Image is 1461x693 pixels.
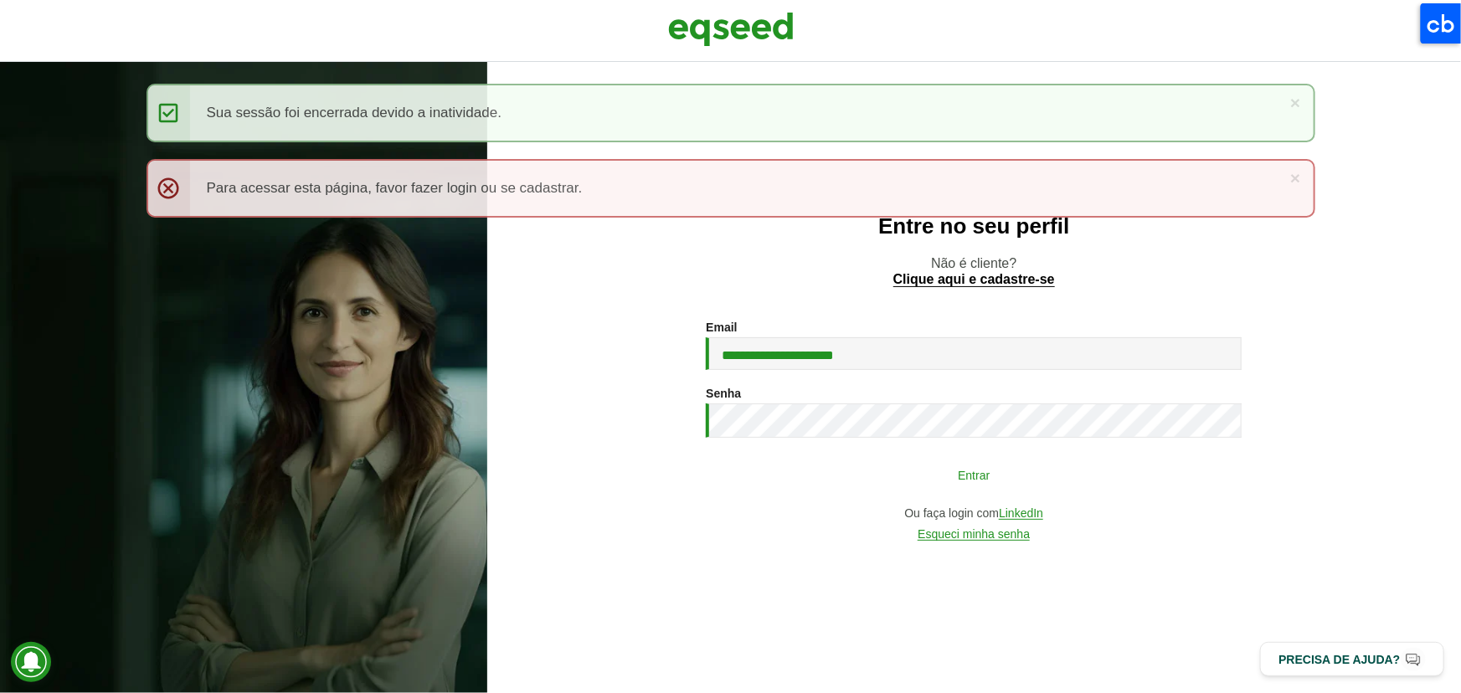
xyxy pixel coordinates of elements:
[1290,94,1300,111] a: ×
[706,388,741,399] label: Senha
[147,84,1315,142] div: Sua sessão foi encerrada devido a inatividade.
[521,214,1428,239] h2: Entre no seu perfil
[1290,169,1300,187] a: ×
[147,159,1315,218] div: Para acessar esta página, favor fazer login ou se cadastrar.
[756,459,1191,490] button: Entrar
[521,255,1428,287] p: Não é cliente?
[706,507,1242,520] div: Ou faça login com
[999,507,1043,520] a: LinkedIn
[893,273,1055,287] a: Clique aqui e cadastre-se
[706,321,737,333] label: Email
[668,8,794,50] img: EqSeed Logo
[918,528,1030,541] a: Esqueci minha senha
